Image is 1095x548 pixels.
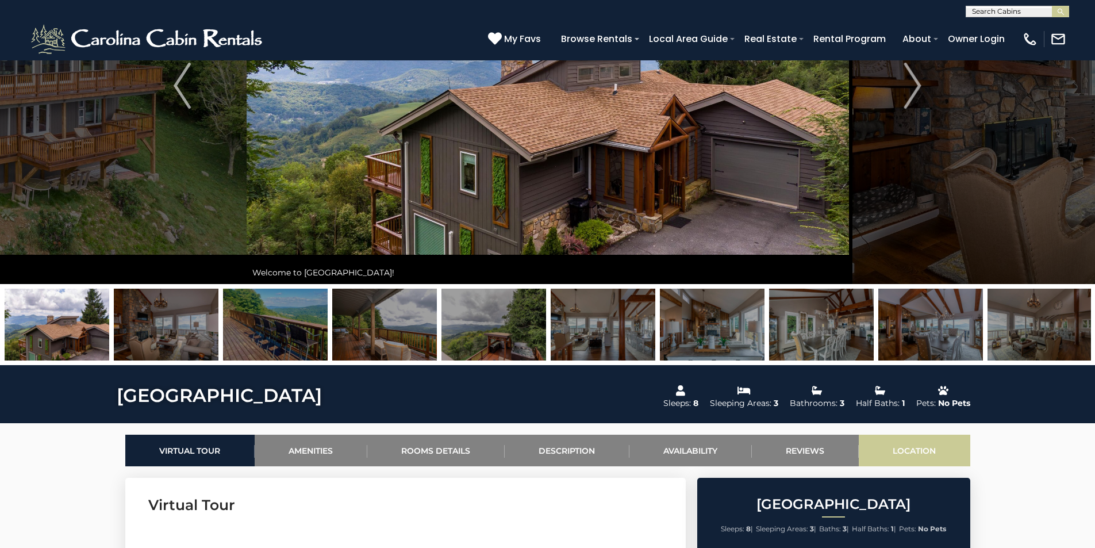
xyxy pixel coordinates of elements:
h2: [GEOGRAPHIC_DATA] [700,497,967,512]
img: 167137407 [878,289,983,361]
img: 167137405 [660,289,764,361]
a: Browse Rentals [555,29,638,49]
strong: 3 [810,524,814,533]
span: Half Baths: [852,524,889,533]
a: Reviews [752,435,859,466]
div: Welcome to [GEOGRAPHIC_DATA]! [247,261,849,284]
span: Sleeps: [721,524,744,533]
strong: 3 [843,524,847,533]
a: My Favs [488,32,544,47]
img: arrow [174,63,191,109]
img: White-1-2.png [29,22,267,56]
img: mail-regular-white.png [1050,31,1066,47]
strong: 8 [746,524,751,533]
img: 167137409 [988,289,1092,361]
a: Virtual Tour [125,435,255,466]
a: Rental Program [808,29,892,49]
a: About [897,29,937,49]
li: | [721,522,753,536]
a: Availability [629,435,752,466]
a: Amenities [255,435,367,466]
span: Pets: [899,524,916,533]
li: | [852,522,896,536]
img: 167137403 [114,289,218,361]
a: Real Estate [739,29,802,49]
img: arrow [904,63,921,109]
h3: Virtual Tour [148,495,663,515]
img: 167137406 [769,289,874,361]
img: 167137413 [441,289,546,361]
strong: 1 [891,524,894,533]
li: | [819,522,849,536]
span: Baths: [819,524,841,533]
img: 167137402 [332,289,437,361]
a: Local Area Guide [643,29,733,49]
a: Description [505,435,629,466]
img: 167218130 [223,289,328,361]
img: 167137399 [5,289,109,361]
img: phone-regular-white.png [1022,31,1038,47]
a: Rooms Details [367,435,505,466]
strong: No Pets [918,524,946,533]
span: Sleeping Areas: [756,524,808,533]
li: | [756,522,816,536]
img: 167137404 [551,289,655,361]
span: My Favs [504,32,541,46]
a: Owner Login [942,29,1011,49]
a: Location [859,435,970,466]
